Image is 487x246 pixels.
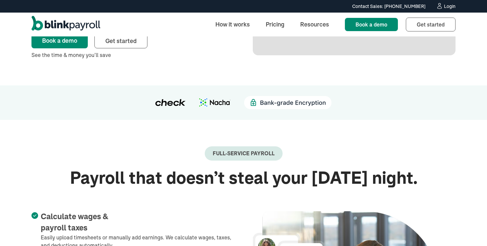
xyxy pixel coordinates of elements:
a: Book a demo [31,34,88,48]
span: Get started [417,21,445,28]
a: Book a demo [345,18,398,31]
div: Full-Service payroll [213,150,275,157]
a: Login [436,3,456,10]
a: Get started [406,18,456,31]
div: Contact Sales: [PHONE_NUMBER] [352,3,425,10]
h2: Payroll that doesn’t steal your [DATE] night. [31,169,456,187]
div: See the time & money you’ll save [31,51,234,59]
a: Pricing [260,17,290,31]
div: Login [444,4,456,9]
a: How it works [210,17,255,31]
a: home [31,16,100,33]
span: Book a demo [355,21,387,28]
span: Calculate wages & payroll taxes [41,212,108,232]
a: Get started [94,34,147,48]
iframe: Chat Widget [373,174,487,246]
span: Get started [105,37,136,45]
a: Resources [295,17,334,31]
